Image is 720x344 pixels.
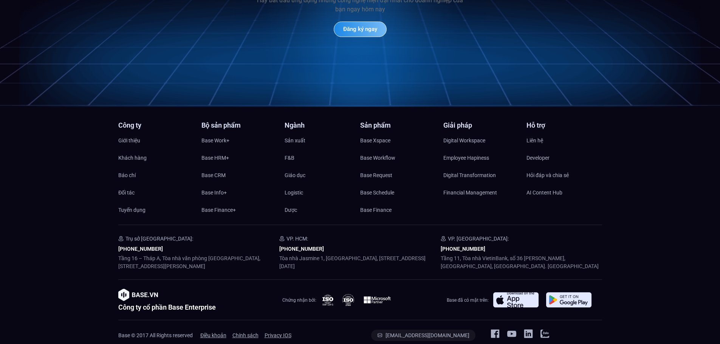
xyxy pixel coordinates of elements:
a: Giáo dục [285,170,360,181]
a: Financial Management [443,187,519,198]
span: Digital Transformation [443,170,496,181]
h4: Giải pháp [443,122,519,129]
a: Employee Hapiness [443,152,519,164]
a: Báo chí [118,170,194,181]
a: Điều khoản [200,330,226,341]
a: [PHONE_NUMBER] [118,246,163,252]
span: Base CRM [201,170,226,181]
span: Giáo dục [285,170,305,181]
a: Logistic [285,187,360,198]
h2: Công ty cổ phần Base Enterprise [118,304,216,311]
a: Tuyển dụng [118,204,194,216]
a: [EMAIL_ADDRESS][DOMAIN_NAME] [371,330,475,341]
span: Tuyển dụng [118,204,146,216]
a: Base Xspace [360,135,436,146]
a: Base Request [360,170,436,181]
span: Khách hàng [118,152,147,164]
span: F&B [285,152,294,164]
a: Base Finance [360,204,436,216]
span: Đăng ký ngay [343,26,377,32]
a: Sản xuất [285,135,360,146]
a: Base CRM [201,170,277,181]
h4: Bộ sản phẩm [201,122,277,129]
a: Base Workflow [360,152,436,164]
span: Liên hệ [526,135,543,146]
a: Liên hệ [526,135,602,146]
span: Base Request [360,170,392,181]
img: image-1.png [118,289,158,301]
a: Developer [526,152,602,164]
a: Dược [285,204,360,216]
a: AI Content Hub [526,187,602,198]
a: Base Finance+ [201,204,277,216]
span: Privacy IOS [265,330,291,341]
span: AI Content Hub [526,187,562,198]
span: Chứng nhận bởi: [282,298,316,303]
span: Developer [526,152,550,164]
span: Base Xspace [360,135,390,146]
span: Base Work+ [201,135,229,146]
span: Digital Workspace [443,135,485,146]
p: Tòa nhà Jasmine 1, [GEOGRAPHIC_DATA], [STREET_ADDRESS][DATE] [279,255,441,270]
p: Tầng 11, Tòa nhà VietinBank, số 36 [PERSON_NAME], [GEOGRAPHIC_DATA], [GEOGRAPHIC_DATA]. [GEOGRAPH... [441,255,602,270]
a: Base Info+ [201,187,277,198]
a: F&B [285,152,360,164]
span: VP. [GEOGRAPHIC_DATA]: [448,236,509,242]
a: Digital Transformation [443,170,519,181]
a: Hỏi đáp và chia sẻ [526,170,602,181]
a: Khách hàng [118,152,194,164]
span: Báo chí [118,170,136,181]
span: Giới thiệu [118,135,140,146]
a: Đối tác [118,187,194,198]
a: Digital Workspace [443,135,519,146]
span: Employee Hapiness [443,152,489,164]
h4: Hỗ trợ [526,122,602,129]
h4: Công ty [118,122,194,129]
a: [PHONE_NUMBER] [279,246,324,252]
span: Base © 2017 All Rights reserved [118,332,193,338]
span: Base Schedule [360,187,394,198]
a: Base HRM+ [201,152,277,164]
span: Base Info+ [201,187,227,198]
a: Chính sách [232,330,259,341]
a: Đăng ký ngay [334,22,387,37]
span: Base Finance+ [201,204,236,216]
a: Base Work+ [201,135,277,146]
span: Đối tác [118,187,135,198]
span: Dược [285,204,297,216]
span: Base đã có mặt trên: [447,298,489,303]
h4: Ngành [285,122,360,129]
h4: Sản phẩm [360,122,436,129]
span: Base HRM+ [201,152,229,164]
a: Giới thiệu [118,135,194,146]
span: Base Workflow [360,152,395,164]
span: Hỏi đáp và chia sẻ [526,170,569,181]
span: Sản xuất [285,135,305,146]
span: Base Finance [360,204,392,216]
span: [EMAIL_ADDRESS][DOMAIN_NAME] [386,333,469,338]
span: Logistic [285,187,303,198]
span: Trụ sở [GEOGRAPHIC_DATA]: [125,236,193,242]
a: Base Schedule [360,187,436,198]
p: Tầng 16 – Tháp A, Tòa nhà văn phòng [GEOGRAPHIC_DATA], [STREET_ADDRESS][PERSON_NAME] [118,255,280,270]
span: VP. HCM: [286,236,308,242]
a: [PHONE_NUMBER] [441,246,485,252]
span: Financial Management [443,187,497,198]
